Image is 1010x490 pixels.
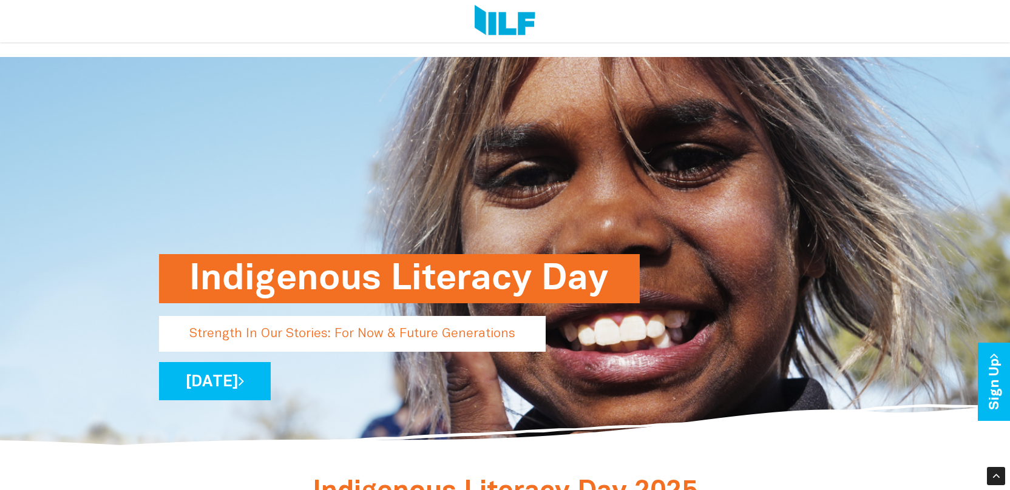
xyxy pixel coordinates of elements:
[159,316,546,352] p: Strength In Our Stories: For Now & Future Generations
[159,362,271,400] a: [DATE]
[475,5,535,38] img: Logo
[987,467,1005,485] div: Scroll Back to Top
[189,254,609,303] h1: Indigenous Literacy Day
